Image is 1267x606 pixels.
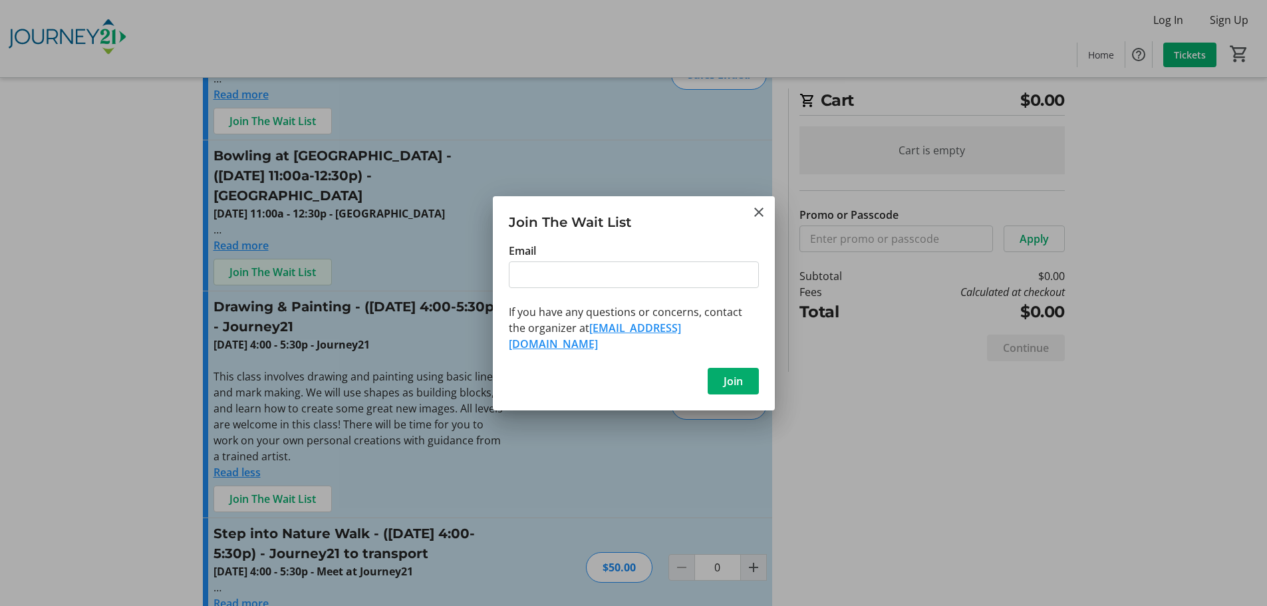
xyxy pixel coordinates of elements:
button: Close [751,204,767,220]
p: If you have any questions or concerns, contact the organizer at [509,304,759,352]
label: Email [509,243,536,259]
a: Contact the organizer [509,321,681,351]
button: Join [708,368,759,394]
h3: Join The Wait List [493,196,775,242]
span: Join [724,373,743,389]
